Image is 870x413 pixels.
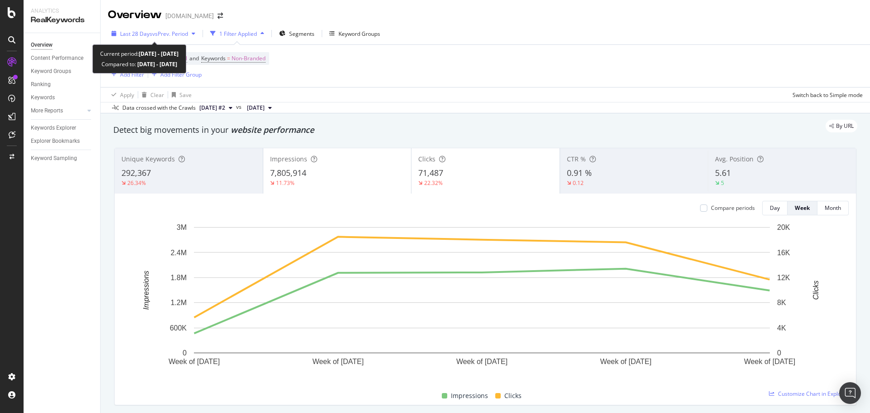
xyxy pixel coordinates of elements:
[120,30,152,38] span: Last 28 Days
[232,52,266,65] span: Non-Branded
[170,248,187,256] text: 2.4M
[312,358,363,365] text: Week of [DATE]
[418,167,443,178] span: 71,487
[217,13,223,19] div: arrow-right-arrow-left
[31,136,80,146] div: Explorer Bookmarks
[160,71,202,78] div: Add Filter Group
[567,167,592,178] span: 0.91 %
[777,224,790,231] text: 20K
[31,123,94,133] a: Keywords Explorer
[826,120,857,132] div: legacy label
[108,87,134,102] button: Apply
[168,87,192,102] button: Save
[777,324,786,332] text: 4K
[120,71,144,78] div: Add Filter
[101,59,177,69] div: Compared to:
[504,390,522,401] span: Clicks
[152,30,188,38] span: vs Prev. Period
[31,15,93,25] div: RealKeywords
[711,204,755,212] div: Compare periods
[189,54,199,62] span: and
[108,7,162,23] div: Overview
[207,26,268,41] button: 1 Filter Applied
[150,91,164,99] div: Clear
[31,40,53,50] div: Overview
[31,53,94,63] a: Content Performance
[778,390,849,398] span: Customize Chart in Explorer
[121,167,151,178] span: 292,367
[817,201,849,215] button: Month
[31,106,85,116] a: More Reports
[600,358,651,365] text: Week of [DATE]
[183,349,187,357] text: 0
[31,106,63,116] div: More Reports
[270,167,306,178] span: 7,805,914
[715,155,754,163] span: Avg. Position
[148,69,202,80] button: Add Filter Group
[777,274,790,282] text: 12K
[793,91,863,99] div: Switch back to Simple mode
[275,26,318,41] button: Segments
[136,60,177,68] b: [DATE] - [DATE]
[839,382,861,404] div: Open Intercom Messenger
[424,179,443,187] div: 22.32%
[138,87,164,102] button: Clear
[769,390,849,398] a: Customize Chart in Explorer
[247,104,265,112] span: 2025 Sep. 3rd
[31,154,94,163] a: Keyword Sampling
[108,69,144,80] button: Add Filter
[812,281,820,300] text: Clicks
[100,49,179,59] div: Current period:
[170,299,187,306] text: 1.2M
[31,93,55,102] div: Keywords
[715,167,731,178] span: 5.61
[789,87,863,102] button: Switch back to Simple mode
[418,155,435,163] span: Clicks
[456,358,507,365] text: Week of [DATE]
[31,53,83,63] div: Content Performance
[825,204,841,212] div: Month
[31,93,94,102] a: Keywords
[836,123,854,129] span: By URL
[795,204,810,212] div: Week
[289,30,314,38] span: Segments
[122,223,842,380] svg: A chart.
[777,248,790,256] text: 16K
[770,204,780,212] div: Day
[227,54,230,62] span: =
[108,26,199,41] button: Last 28 DaysvsPrev. Period
[236,103,243,111] span: vs
[177,224,187,231] text: 3M
[777,299,786,306] text: 8K
[201,54,226,62] span: Keywords
[744,358,795,365] text: Week of [DATE]
[31,136,94,146] a: Explorer Bookmarks
[31,40,94,50] a: Overview
[121,155,175,163] span: Unique Keywords
[276,179,295,187] div: 11.73%
[219,30,257,38] div: 1 Filter Applied
[31,7,93,15] div: Analytics
[31,80,94,89] a: Ranking
[170,274,187,282] text: 1.8M
[338,30,380,38] div: Keyword Groups
[170,324,187,332] text: 600K
[31,67,94,76] a: Keyword Groups
[169,358,220,365] text: Week of [DATE]
[120,91,134,99] div: Apply
[196,102,236,113] button: [DATE] #2
[567,155,586,163] span: CTR %
[777,349,781,357] text: 0
[122,104,196,112] div: Data crossed with the Crawls
[326,26,384,41] button: Keyword Groups
[451,390,488,401] span: Impressions
[721,179,724,187] div: 5
[139,50,179,58] b: [DATE] - [DATE]
[31,123,76,133] div: Keywords Explorer
[31,80,51,89] div: Ranking
[31,154,77,163] div: Keyword Sampling
[142,271,150,310] text: Impressions
[243,102,275,113] button: [DATE]
[788,201,817,215] button: Week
